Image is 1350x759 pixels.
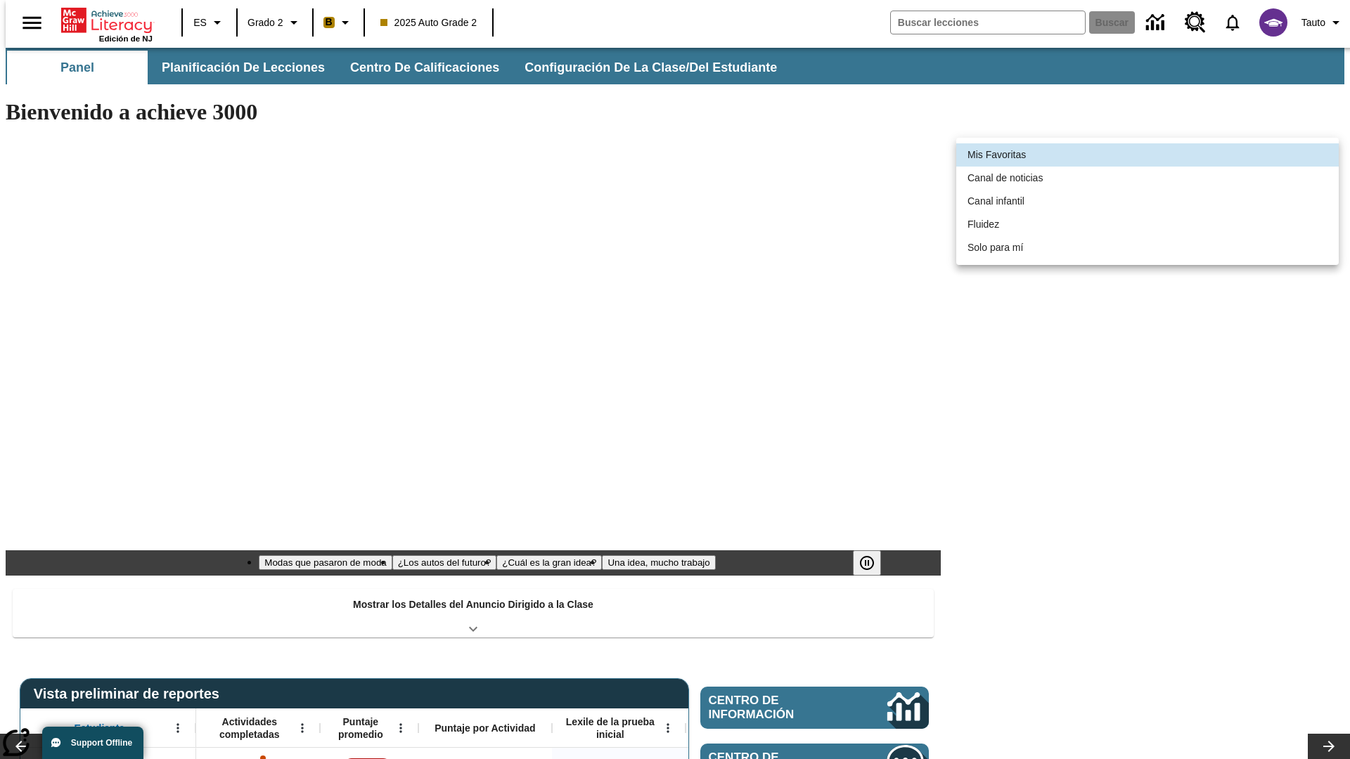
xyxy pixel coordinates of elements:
[956,213,1339,236] li: Fluidez
[6,11,205,24] body: Máximo 600 caracteres Presiona Escape para desactivar la barra de herramientas Presiona Alt + F10...
[956,143,1339,167] li: Mis Favoritas
[956,236,1339,259] li: Solo para mí
[956,167,1339,190] li: Canal de noticias
[956,190,1339,213] li: Canal infantil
